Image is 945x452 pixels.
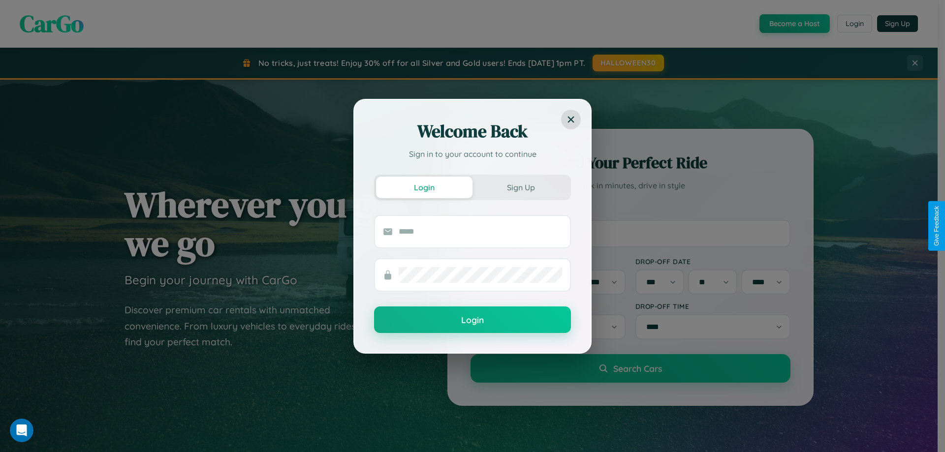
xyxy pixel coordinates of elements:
[374,148,571,160] p: Sign in to your account to continue
[376,177,472,198] button: Login
[10,419,33,442] iframe: Intercom live chat
[933,206,940,246] div: Give Feedback
[374,306,571,333] button: Login
[374,120,571,143] h2: Welcome Back
[472,177,569,198] button: Sign Up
